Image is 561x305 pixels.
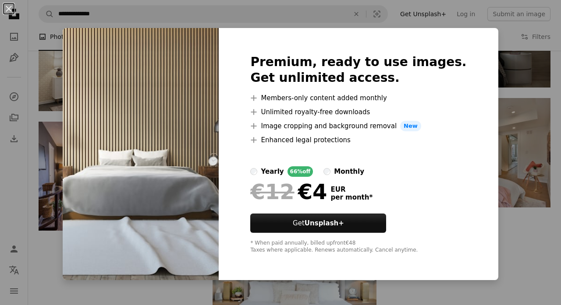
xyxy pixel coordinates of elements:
li: Image cropping and background removal [250,121,466,131]
span: EUR [330,186,373,193]
span: €12 [250,180,294,203]
span: New [400,121,421,131]
div: yearly [261,166,284,177]
img: premium_photo-1681487479203-464a22302b27 [63,28,219,280]
input: monthly [323,168,330,175]
strong: Unsplash+ [305,219,344,227]
button: GetUnsplash+ [250,214,386,233]
div: * When paid annually, billed upfront €48 Taxes where applicable. Renews automatically. Cancel any... [250,240,466,254]
input: yearly66%off [250,168,257,175]
div: 66% off [288,166,313,177]
li: Unlimited royalty-free downloads [250,107,466,117]
div: €4 [250,180,327,203]
li: Members-only content added monthly [250,93,466,103]
div: monthly [334,166,364,177]
span: per month * [330,193,373,201]
h2: Premium, ready to use images. Get unlimited access. [250,54,466,86]
li: Enhanced legal protections [250,135,466,145]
